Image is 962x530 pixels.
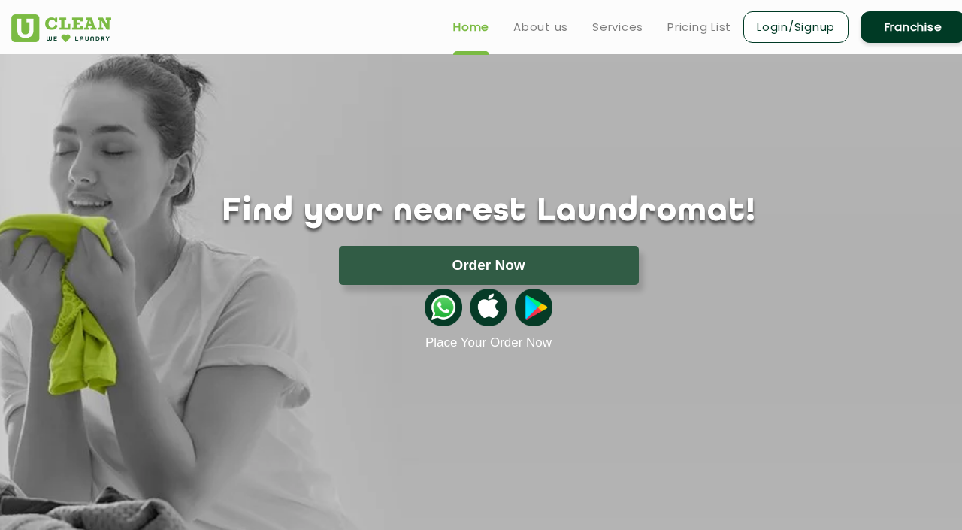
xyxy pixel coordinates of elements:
a: Place Your Order Now [425,335,552,350]
a: Pricing List [667,18,731,36]
button: Order Now [339,246,639,285]
img: whatsappicon.png [425,289,462,326]
a: About us [513,18,568,36]
a: Login/Signup [743,11,849,43]
img: UClean Laundry and Dry Cleaning [11,14,111,42]
a: Services [592,18,643,36]
img: apple-icon.png [470,289,507,326]
img: playstoreicon.png [515,289,552,326]
a: Home [453,18,489,36]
